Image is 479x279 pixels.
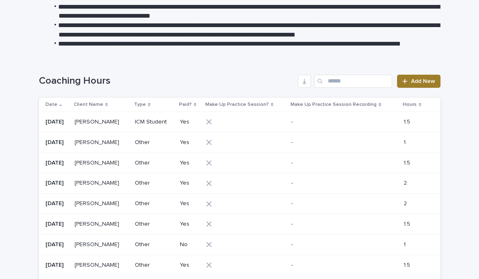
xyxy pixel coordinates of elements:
[39,255,440,275] tr: [DATE][PERSON_NAME][PERSON_NAME] OtherYes-- 1.51.5
[180,139,200,146] p: Yes
[39,214,440,235] tr: [DATE][PERSON_NAME][PERSON_NAME] OtherYes-- 1.51.5
[180,180,200,187] p: Yes
[45,119,68,126] p: [DATE]
[45,241,68,248] p: [DATE]
[404,117,412,126] p: 1.5
[45,139,68,146] p: [DATE]
[314,75,392,88] input: Search
[134,100,146,109] p: Type
[291,240,295,248] p: -
[45,200,68,207] p: [DATE]
[45,221,68,228] p: [DATE]
[45,180,68,187] p: [DATE]
[404,158,412,167] p: 1.5
[45,262,68,269] p: [DATE]
[135,160,173,167] p: Other
[75,240,121,248] p: [PERSON_NAME]
[75,117,121,126] p: [PERSON_NAME]
[135,180,173,187] p: Other
[75,219,121,228] p: [PERSON_NAME]
[39,112,440,133] tr: [DATE][PERSON_NAME][PERSON_NAME] ICM StudentYes-- 1.51.5
[404,137,407,146] p: 1
[404,240,407,248] p: 1
[75,158,121,167] p: [PERSON_NAME]
[75,260,121,269] p: [PERSON_NAME]
[180,262,200,269] p: Yes
[403,100,417,109] p: Hours
[404,199,409,207] p: 2
[180,119,200,126] p: Yes
[39,75,295,87] h1: Coaching Hours
[180,221,200,228] p: Yes
[180,200,200,207] p: Yes
[180,160,200,167] p: Yes
[411,78,435,84] span: Add New
[135,221,173,228] p: Other
[75,178,121,187] p: [PERSON_NAME]
[135,262,173,269] p: Other
[39,194,440,214] tr: [DATE][PERSON_NAME][PERSON_NAME] OtherYes-- 22
[397,75,440,88] a: Add New
[291,219,295,228] p: -
[291,100,377,109] p: Make Up Practice Session Recording
[135,200,173,207] p: Other
[291,117,295,126] p: -
[291,158,295,167] p: -
[291,137,295,146] p: -
[39,173,440,194] tr: [DATE][PERSON_NAME][PERSON_NAME] OtherYes-- 22
[291,199,295,207] p: -
[74,100,103,109] p: Client Name
[179,100,192,109] p: Paid?
[205,100,269,109] p: Make Up Practice Session?
[404,178,409,187] p: 2
[75,199,121,207] p: [PERSON_NAME]
[39,132,440,153] tr: [DATE][PERSON_NAME][PERSON_NAME] OtherYes-- 11
[45,100,57,109] p: Date
[75,137,121,146] p: [PERSON_NAME]
[291,178,295,187] p: -
[291,260,295,269] p: -
[39,153,440,173] tr: [DATE][PERSON_NAME][PERSON_NAME] OtherYes-- 1.51.5
[404,260,412,269] p: 1.5
[135,139,173,146] p: Other
[45,160,68,167] p: [DATE]
[404,219,412,228] p: 1.5
[180,241,200,248] p: No
[135,119,173,126] p: ICM Student
[135,241,173,248] p: Other
[39,234,440,255] tr: [DATE][PERSON_NAME][PERSON_NAME] OtherNo-- 11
